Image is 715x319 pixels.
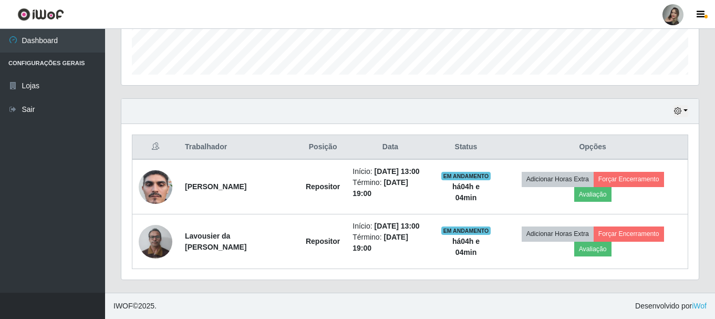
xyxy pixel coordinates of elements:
[498,135,688,160] th: Opções
[353,177,428,199] li: Término:
[185,182,246,191] strong: [PERSON_NAME]
[441,227,491,235] span: EM ANDAMENTO
[353,232,428,254] li: Término:
[139,150,172,224] img: 1733256413053.jpeg
[113,301,157,312] span: © 2025 .
[306,182,340,191] strong: Repositor
[434,135,498,160] th: Status
[299,135,346,160] th: Posição
[353,221,428,232] li: Início:
[375,167,420,176] time: [DATE] 13:00
[522,227,594,241] button: Adicionar Horas Extra
[692,302,707,310] a: iWof
[113,302,133,310] span: IWOF
[635,301,707,312] span: Desenvolvido por
[375,222,420,230] time: [DATE] 13:00
[353,166,428,177] li: Início:
[452,237,480,256] strong: há 04 h e 04 min
[574,187,612,202] button: Avaliação
[185,232,246,251] strong: Lavousier da [PERSON_NAME]
[574,242,612,256] button: Avaliação
[139,219,172,264] img: 1746326143997.jpeg
[522,172,594,187] button: Adicionar Horas Extra
[441,172,491,180] span: EM ANDAMENTO
[17,8,64,21] img: CoreUI Logo
[179,135,299,160] th: Trabalhador
[306,237,340,245] strong: Repositor
[594,172,664,187] button: Forçar Encerramento
[452,182,480,202] strong: há 04 h e 04 min
[594,227,664,241] button: Forçar Encerramento
[346,135,434,160] th: Data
